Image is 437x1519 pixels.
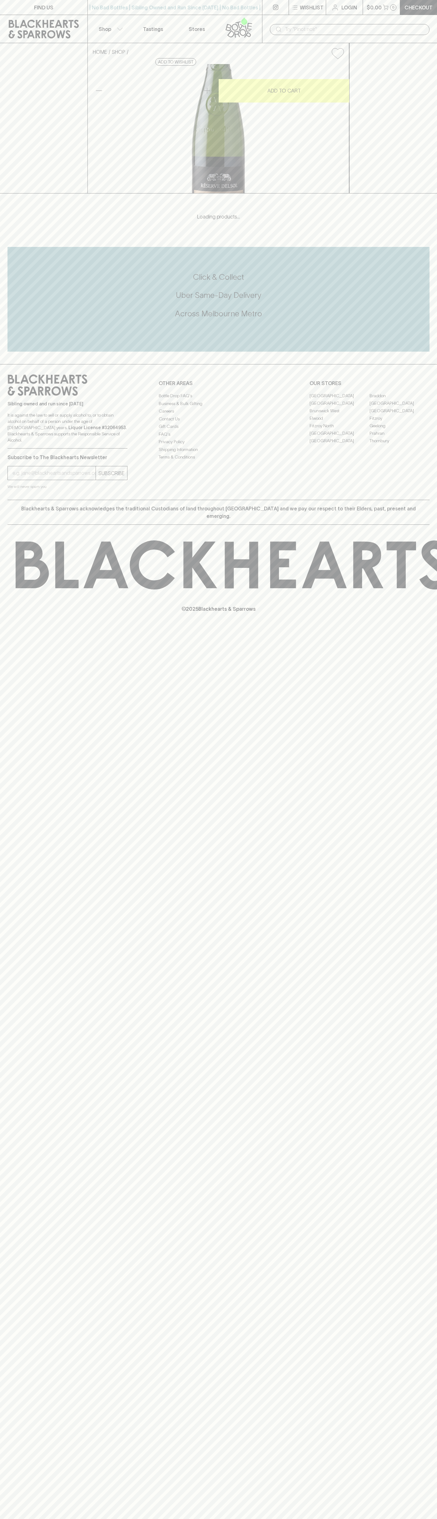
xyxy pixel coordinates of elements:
a: [GEOGRAPHIC_DATA] [310,399,370,407]
p: $0.00 [367,4,382,11]
h5: Uber Same-Day Delivery [7,290,430,300]
img: 32914.png [88,64,349,193]
a: Business & Bulk Gifting [159,400,279,407]
a: [GEOGRAPHIC_DATA] [370,399,430,407]
a: Stores [175,15,219,43]
p: We will never spam you [7,484,127,490]
button: Shop [88,15,132,43]
a: Fitzroy [370,414,430,422]
a: [GEOGRAPHIC_DATA] [310,429,370,437]
button: ADD TO CART [219,79,349,103]
p: OTHER AREAS [159,379,279,387]
strong: Liquor License #32064953 [68,425,126,430]
a: Braddon [370,392,430,399]
a: Brunswick West [310,407,370,414]
a: Elwood [310,414,370,422]
p: Subscribe to The Blackhearts Newsletter [7,454,127,461]
p: SUBSCRIBE [98,469,125,477]
a: HOME [93,49,107,55]
p: Login [341,4,357,11]
input: Try "Pinot noir" [285,24,425,34]
p: Loading products... [6,213,431,220]
input: e.g. jane@blackheartsandsparrows.com.au [12,468,96,478]
a: Privacy Policy [159,438,279,446]
div: Call to action block [7,247,430,352]
p: OUR STORES [310,379,430,387]
p: Stores [189,25,205,33]
a: Geelong [370,422,430,429]
a: Contact Us [159,415,279,423]
a: Thornbury [370,437,430,444]
a: FAQ's [159,430,279,438]
a: Tastings [131,15,175,43]
p: FIND US [34,4,53,11]
p: Tastings [143,25,163,33]
button: Add to wishlist [329,46,346,62]
p: Blackhearts & Sparrows acknowledges the traditional Custodians of land throughout [GEOGRAPHIC_DAT... [12,505,425,520]
a: SHOP [112,49,125,55]
p: It is against the law to sell or supply alcohol to, or to obtain alcohol on behalf of a person un... [7,412,127,443]
p: Checkout [405,4,433,11]
p: Wishlist [300,4,324,11]
a: Fitzroy North [310,422,370,429]
p: 0 [392,6,395,9]
h5: Click & Collect [7,272,430,282]
a: [GEOGRAPHIC_DATA] [370,407,430,414]
a: Shipping Information [159,446,279,453]
a: Terms & Conditions [159,454,279,461]
p: Shop [99,25,111,33]
a: Prahran [370,429,430,437]
button: SUBSCRIBE [96,466,127,480]
a: Gift Cards [159,423,279,430]
a: [GEOGRAPHIC_DATA] [310,392,370,399]
a: Bottle Drop FAQ's [159,392,279,400]
a: [GEOGRAPHIC_DATA] [310,437,370,444]
button: Add to wishlist [155,58,196,66]
a: Careers [159,408,279,415]
h5: Across Melbourne Metro [7,308,430,319]
p: Sibling owned and run since [DATE] [7,401,127,407]
p: ADD TO CART [267,87,301,94]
